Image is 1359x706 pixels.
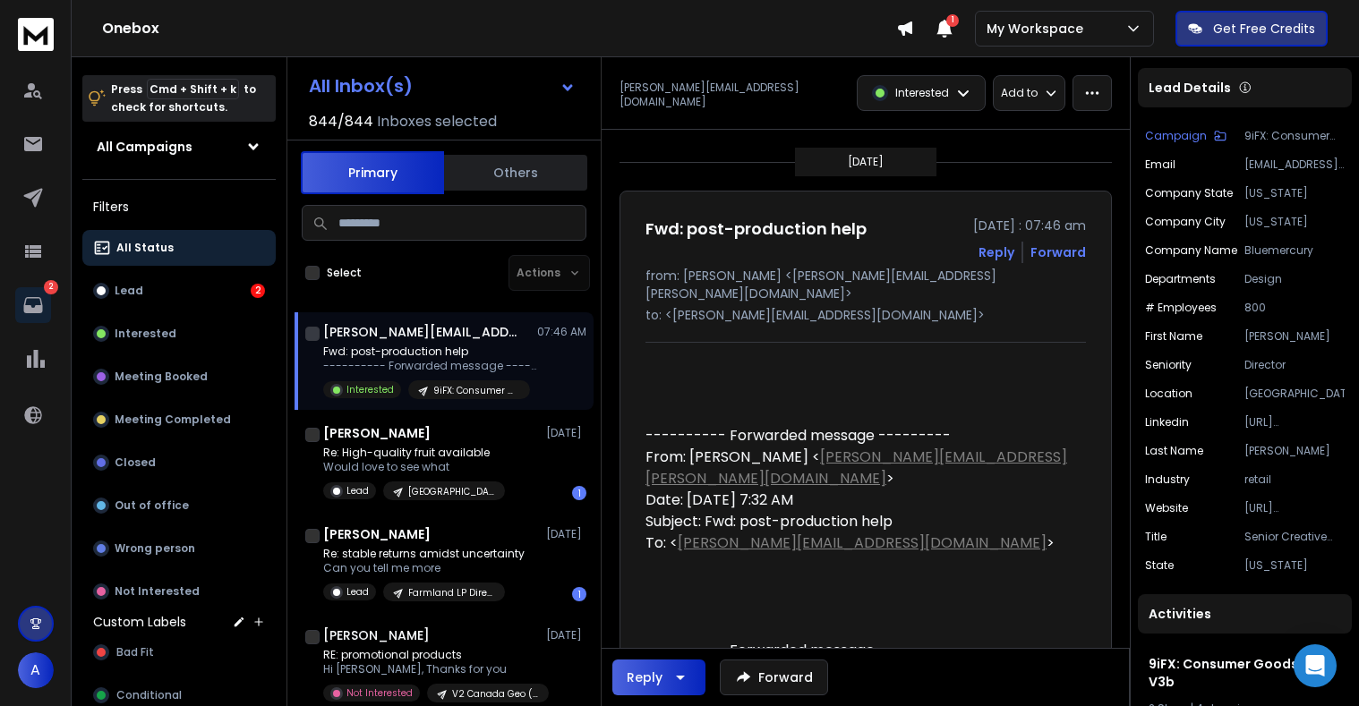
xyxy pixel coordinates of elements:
button: A [18,652,54,688]
div: Date: [DATE] 7:32 AM [645,489,1072,511]
p: Would love to see what [323,460,505,474]
p: [DATE] [546,426,586,440]
p: Not Interested [346,686,413,700]
p: [GEOGRAPHIC_DATA] - [US_STATE] [408,485,494,498]
p: Hi [PERSON_NAME], Thanks for you [323,662,538,676]
p: [PERSON_NAME] [1244,329,1345,344]
div: From: [PERSON_NAME] < > [645,447,1072,489]
span: Cmd + Shift + k [147,79,239,99]
h1: Onebox [102,18,896,39]
p: Lead [346,585,369,599]
p: # Employees [1145,301,1217,315]
p: [PERSON_NAME][EMAIL_ADDRESS][DOMAIN_NAME] [620,81,846,109]
span: 844 / 844 [309,111,373,132]
p: Meeting Completed [115,413,231,427]
button: Not Interested [82,574,276,609]
p: Out of office [115,498,189,513]
a: 2 [15,287,51,323]
div: Open Intercom Messenger [1294,644,1337,687]
p: V2 Canada Geo (Exclude [GEOGRAPHIC_DATA]) [452,687,538,701]
div: Reply [627,668,662,686]
p: [US_STATE] [1244,558,1345,573]
p: 2 [44,280,58,294]
button: All Status [82,230,276,266]
p: Senior Creative Director [1244,530,1345,544]
p: Re: High-quality fruit available [323,446,505,460]
span: 1 [946,14,959,27]
button: Meeting Booked [82,359,276,395]
button: Campaign [1145,129,1227,143]
div: 2 [251,284,265,298]
p: title [1145,530,1167,544]
div: Subject: Fwd: post-production help [645,511,1072,532]
span: Bad Fit [116,645,154,659]
a: [PERSON_NAME][EMAIL_ADDRESS][PERSON_NAME][DOMAIN_NAME] [645,447,1067,489]
div: To: < > [645,532,1072,554]
p: Seniority [1145,358,1192,372]
h1: 9iFX: Consumer Goods // V3b [1149,655,1341,691]
p: Lead Details [1149,79,1231,97]
h1: [PERSON_NAME] [323,626,430,644]
p: State [1145,558,1174,573]
p: Add to [1001,86,1038,100]
h1: [PERSON_NAME] [323,424,431,442]
p: Bluemercury [1244,243,1345,258]
button: Interested [82,316,276,352]
div: Forward [1030,243,1086,261]
p: Wrong person [115,541,195,556]
button: All Campaigns [82,129,276,165]
p: [US_STATE] [1244,215,1345,229]
p: 9iFX: Consumer Goods // V3b [433,384,519,397]
p: Director [1244,358,1345,372]
p: [GEOGRAPHIC_DATA] [1244,387,1345,401]
p: [DATE] [546,628,586,642]
p: Company Name [1145,243,1237,258]
a: [PERSON_NAME][EMAIL_ADDRESS][DOMAIN_NAME] [678,532,1047,553]
button: Lead2 [82,273,276,309]
h3: Filters [82,194,276,219]
p: [URL][DOMAIN_NAME] [1244,501,1345,515]
p: Email [1145,157,1175,172]
p: Not Interested [115,584,200,599]
span: Conditional [116,688,182,702]
label: Select [327,266,362,280]
p: 800 [1244,301,1345,315]
p: industry [1145,472,1190,487]
p: Farmland LP Direct Channel - Rani [408,586,494,600]
p: Interested [895,86,949,100]
p: to: <[PERSON_NAME][EMAIL_ADDRESS][DOMAIN_NAME]> [645,306,1086,324]
p: [PERSON_NAME] [1244,444,1345,458]
p: ---------- Forwarded message --------- From: [PERSON_NAME] [323,359,538,373]
p: Design [1244,272,1345,286]
p: Last Name [1145,444,1203,458]
p: [DATE] : 07:46 am [973,217,1086,234]
p: All Status [116,241,174,255]
p: website [1145,501,1188,515]
p: [EMAIL_ADDRESS][DOMAIN_NAME] [1244,157,1345,172]
button: Forward [720,659,828,695]
button: Reply [612,659,705,695]
p: retail [1244,472,1345,487]
p: Fwd: post-production help [323,344,538,359]
button: Get Free Credits [1175,11,1328,47]
button: Primary [301,151,444,194]
p: Departments [1145,272,1216,286]
p: RE: promotional products [323,648,538,662]
div: ---------- Forwarded message --------- [645,425,1072,447]
p: First Name [1145,329,1202,344]
p: Press to check for shortcuts. [111,81,256,116]
p: [URL][DOMAIN_NAME][PERSON_NAME] [1244,415,1345,430]
p: 07:46 AM [537,325,586,339]
p: [DATE] [546,527,586,541]
h1: Fwd: post-production help [645,217,867,242]
p: Get Free Credits [1213,20,1315,38]
p: Campaign [1145,129,1207,143]
p: Meeting Booked [115,370,208,384]
button: Bad Fit [82,634,276,670]
p: location [1145,387,1192,401]
p: Can you tell me more [323,561,525,575]
h1: [PERSON_NAME][EMAIL_ADDRESS][DOMAIN_NAME] [323,323,520,341]
button: Reply [979,243,1014,261]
